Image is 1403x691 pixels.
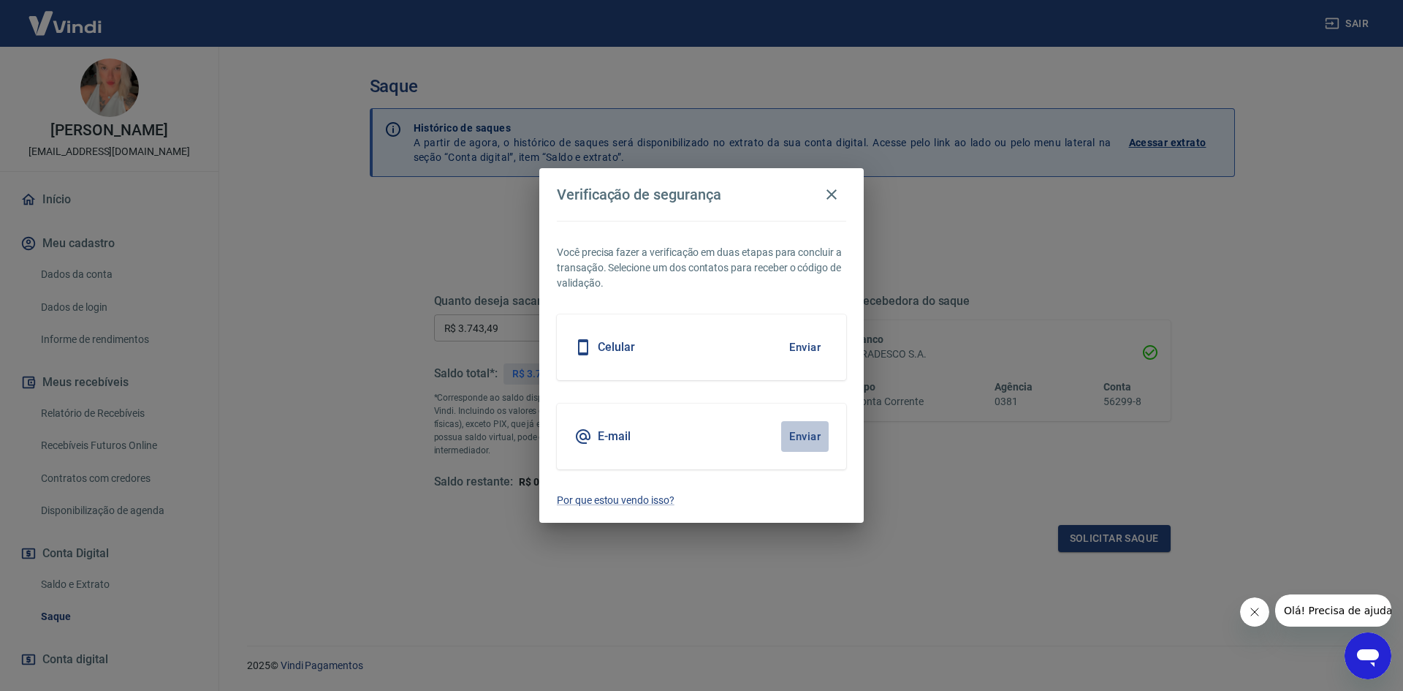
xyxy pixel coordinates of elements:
[781,332,829,363] button: Enviar
[557,186,721,203] h4: Verificação de segurança
[598,429,631,444] h5: E-mail
[557,493,846,508] a: Por que estou vendo isso?
[1240,597,1269,627] iframe: Fechar mensagem
[598,340,635,355] h5: Celular
[9,10,123,22] span: Olá! Precisa de ajuda?
[1275,594,1391,627] iframe: Mensagem da empresa
[781,421,829,452] button: Enviar
[557,245,846,291] p: Você precisa fazer a verificação em duas etapas para concluir a transação. Selecione um dos conta...
[1345,633,1391,679] iframe: Botão para abrir a janela de mensagens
